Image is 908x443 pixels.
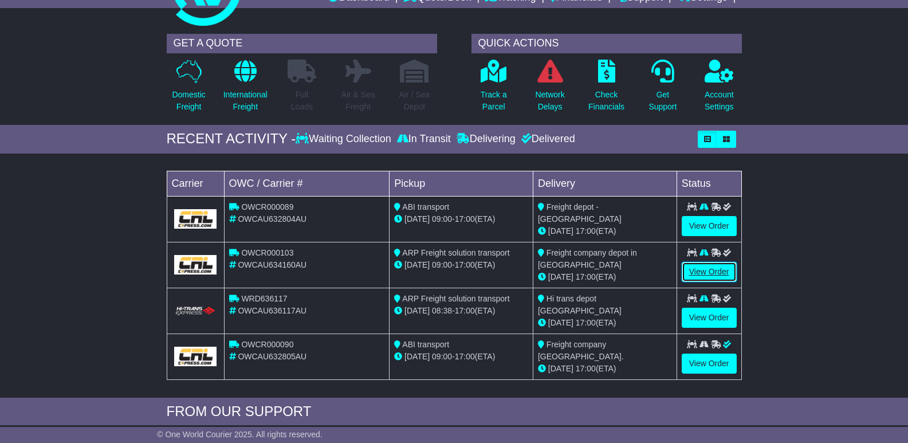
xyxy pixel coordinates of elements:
span: 09:00 [432,352,452,361]
a: GetSupport [648,59,677,119]
span: 17:00 [455,352,475,361]
div: (ETA) [538,225,672,237]
p: Full Loads [288,89,316,113]
img: HiTrans.png [174,306,217,317]
p: Get Support [648,89,677,113]
div: QUICK ACTIONS [471,34,742,53]
td: OWC / Carrier # [224,171,390,196]
span: [DATE] [548,364,573,373]
div: Delivering [454,133,518,146]
span: 17:00 [576,272,596,281]
div: FROM OUR SUPPORT [167,403,742,420]
p: Air & Sea Freight [341,89,375,113]
span: ABI transport [402,340,449,349]
div: - (ETA) [394,213,528,225]
p: International Freight [223,89,268,113]
span: [DATE] [548,272,573,281]
span: OWCR000090 [241,340,293,349]
img: GetCarrierServiceLogo [174,209,217,229]
td: Carrier [167,171,224,196]
span: 17:00 [576,226,596,236]
span: ARP Freight solution transport [402,248,509,257]
span: ARP Freight solution transport [402,294,509,303]
span: OWCAU632805AU [238,352,306,361]
div: - (ETA) [394,259,528,271]
span: [DATE] [548,226,573,236]
p: Air / Sea Depot [399,89,430,113]
div: Waiting Collection [296,133,394,146]
span: OWCAU636117AU [238,306,306,315]
span: OWCAU632804AU [238,214,306,224]
span: © One World Courier 2025. All rights reserved. [157,430,323,439]
span: ABI transport [402,202,449,211]
span: Freight company [GEOGRAPHIC_DATA]. [538,340,624,361]
span: 08:38 [432,306,452,315]
p: Account Settings [705,89,734,113]
td: Status [677,171,741,196]
div: (ETA) [538,317,672,329]
span: WRD636117 [241,294,287,303]
span: Hi trans depot [GEOGRAPHIC_DATA] [538,294,622,315]
span: [DATE] [404,306,430,315]
div: - (ETA) [394,351,528,363]
img: GetCarrierServiceLogo [174,255,217,275]
a: View Order [682,354,737,374]
div: GET A QUOTE [167,34,437,53]
span: 17:00 [576,364,596,373]
span: Freight depot - [GEOGRAPHIC_DATA] [538,202,622,224]
a: AccountSettings [704,59,734,119]
span: [DATE] [404,260,430,269]
div: (ETA) [538,363,672,375]
a: CheckFinancials [588,59,625,119]
a: NetworkDelays [534,59,565,119]
p: Network Delays [535,89,564,113]
span: 17:00 [455,306,475,315]
span: OWCR000103 [241,248,293,257]
span: 17:00 [455,214,475,224]
span: OWCAU634160AU [238,260,306,269]
a: View Order [682,216,737,236]
div: RECENT ACTIVITY - [167,131,296,147]
span: [DATE] [404,214,430,224]
a: DomesticFreight [171,59,206,119]
td: Pickup [390,171,533,196]
div: (ETA) [538,271,672,283]
span: [DATE] [548,318,573,327]
a: Track aParcel [480,59,508,119]
div: In Transit [394,133,454,146]
div: - (ETA) [394,305,528,317]
span: OWCR000089 [241,202,293,211]
a: View Order [682,308,737,328]
img: GetCarrierServiceLogo [174,347,217,366]
span: 09:00 [432,214,452,224]
span: 17:00 [576,318,596,327]
a: InternationalFreight [223,59,268,119]
p: Track a Parcel [481,89,507,113]
div: Delivered [518,133,575,146]
span: 09:00 [432,260,452,269]
span: Freight company depot in [GEOGRAPHIC_DATA] [538,248,637,269]
a: View Order [682,262,737,282]
span: 17:00 [455,260,475,269]
td: Delivery [533,171,677,196]
p: Domestic Freight [172,89,205,113]
span: [DATE] [404,352,430,361]
p: Check Financials [588,89,624,113]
